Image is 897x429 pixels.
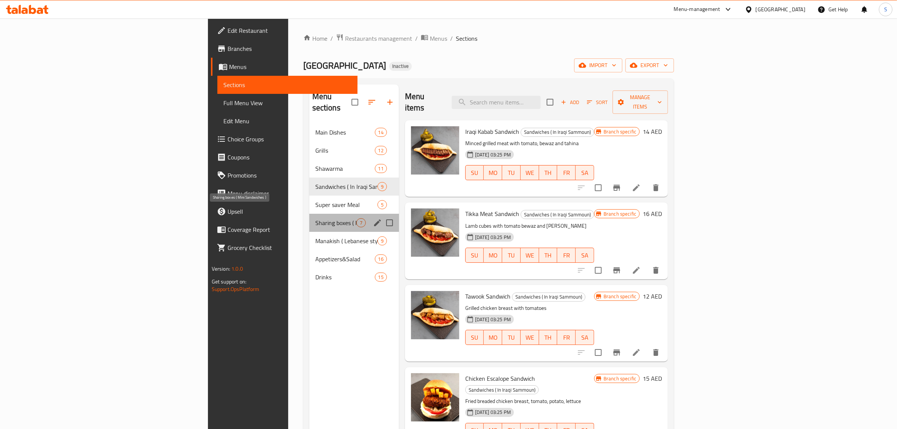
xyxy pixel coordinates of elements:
[524,332,536,343] span: WE
[223,80,352,89] span: Sections
[466,386,538,394] span: Sandwiches ( In Iraqi Sammoun)
[375,146,387,155] div: items
[211,58,358,76] a: Menus
[375,164,387,173] div: items
[375,254,387,264] div: items
[756,5,805,14] div: [GEOGRAPHIC_DATA]
[487,250,499,261] span: MO
[309,123,399,141] div: Main Dishes14
[465,139,594,148] p: Minced grilled meat with tomato, bewaz and tahina
[211,166,358,184] a: Promotions
[465,330,484,345] button: SU
[542,94,558,110] span: Select section
[574,58,622,72] button: import
[539,248,558,263] button: TH
[228,44,352,53] span: Branches
[613,90,668,114] button: Manage items
[375,129,387,136] span: 14
[557,165,576,180] button: FR
[465,208,519,219] span: Tikka Meat Sandwich
[576,330,594,345] button: SA
[389,62,412,71] div: Inactive
[484,248,502,263] button: MO
[643,208,662,219] h6: 16 AED
[643,126,662,137] h6: 14 AED
[228,135,352,144] span: Choice Groups
[315,182,377,191] div: Sandwiches ( In Iraqi Sammoun)
[557,248,576,263] button: FR
[228,243,352,252] span: Grocery Checklist
[608,261,626,279] button: Branch-specific-item
[372,217,383,228] button: edit
[415,34,418,43] li: /
[309,141,399,159] div: Grills12
[452,96,541,109] input: search
[487,167,499,178] span: MO
[303,34,674,43] nav: breadcrumb
[469,250,481,261] span: SU
[231,264,243,274] span: 1.0.0
[632,348,641,357] a: Edit menu item
[378,201,387,208] span: 5
[601,375,639,382] span: Branch specific
[211,202,358,221] a: Upsell
[228,189,352,198] span: Menu disclaimer
[632,266,641,275] a: Edit menu item
[512,293,585,301] span: Sandwiches ( In Iraqi Sammoun)
[309,196,399,214] div: Super saver Meal5
[579,250,591,261] span: SA
[502,330,521,345] button: TU
[303,57,386,74] span: [GEOGRAPHIC_DATA]
[357,219,365,227] span: 7
[465,303,594,313] p: Grilled chicken breast with tomatoes
[389,63,412,69] span: Inactive
[375,256,387,263] span: 16
[315,128,375,137] span: Main Dishes
[347,94,363,110] span: Select all sections
[465,373,535,384] span: Chicken Escalope Sandwich
[309,214,399,232] div: Sharing boxes ( Mini Sandwiches )7edit
[375,147,387,154] span: 12
[542,332,555,343] span: TH
[212,277,246,287] span: Get support on:
[315,164,375,173] div: Shawarma
[469,332,481,343] span: SU
[211,40,358,58] a: Branches
[472,234,514,241] span: [DATE] 03:25 PM
[315,273,375,282] span: Drinks
[601,293,639,300] span: Branch specific
[601,128,639,135] span: Branch specific
[557,330,576,345] button: FR
[601,210,639,218] span: Branch specific
[560,332,573,343] span: FR
[579,167,591,178] span: SA
[590,345,606,360] span: Select to update
[576,248,594,263] button: SA
[558,97,582,108] button: Add
[211,221,358,239] a: Coverage Report
[465,385,539,394] div: Sandwiches ( In Iraqi Sammoun)
[211,21,358,40] a: Edit Restaurant
[375,274,387,281] span: 15
[590,180,606,196] span: Select to update
[229,62,352,71] span: Menus
[465,248,484,263] button: SU
[505,167,518,178] span: TU
[228,225,352,234] span: Coverage Report
[576,165,594,180] button: SA
[647,179,665,197] button: delete
[539,330,558,345] button: TH
[582,97,613,108] span: Sort items
[405,91,443,113] h2: Menu items
[608,179,626,197] button: Branch-specific-item
[521,165,539,180] button: WE
[212,264,230,274] span: Version:
[375,165,387,172] span: 11
[315,254,375,264] span: Appetizers&Salad
[211,130,358,148] a: Choice Groups
[228,207,352,216] span: Upsell
[377,200,387,209] div: items
[309,178,399,196] div: Sandwiches ( In Iraqi Sammoun)9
